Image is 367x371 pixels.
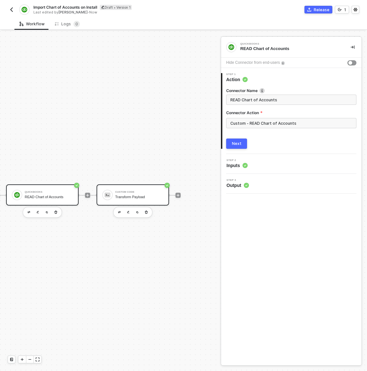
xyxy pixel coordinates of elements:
[58,10,88,14] span: [PERSON_NAME]
[127,211,130,214] img: edit-cred
[226,76,248,83] span: Action
[14,192,20,198] img: icon
[25,195,73,199] div: READ Chart of Accounts
[344,7,346,13] div: 1
[228,44,234,50] img: integration-icon
[165,183,170,188] span: icon-success-page
[20,21,45,27] div: Workflow
[115,195,163,199] div: Transform Payload
[115,208,123,216] button: edit-cred
[226,60,280,66] div: Hide Connector from end-users
[136,211,139,214] img: copy-block
[226,110,356,115] label: Connector Action
[101,5,105,9] span: icon-edit
[176,193,180,197] span: icon-play
[55,21,80,27] div: Logs
[281,61,285,65] img: icon-info
[354,8,357,12] span: icon-settings
[240,43,337,45] div: QuickBooks
[240,46,340,52] div: READ Chart of Accounts
[21,7,27,13] img: integration-icon
[43,208,51,216] button: copy-block
[338,8,342,12] span: icon-versioning
[351,45,354,49] span: icon-collapse-right
[46,211,48,214] img: copy-block
[226,159,248,162] span: Step 2
[20,358,24,361] span: icon-play
[118,211,121,213] img: edit-cred
[9,7,14,12] img: back
[86,193,90,197] span: icon-play
[260,88,265,93] img: icon-info
[226,162,248,169] span: Inputs
[230,96,351,103] input: Enter description
[8,6,15,13] button: back
[232,141,242,146] div: Next
[37,211,39,214] img: edit-cred
[304,6,332,13] button: Release
[28,358,32,361] span: icon-minus
[133,208,141,216] button: copy-block
[221,179,362,189] div: Step 3Output
[33,4,97,10] span: Import Chart of Accounts on Install
[307,8,311,12] span: icon-commerce
[100,5,132,10] div: Draft • Version 1
[33,10,183,15] div: Last edited by - Now
[221,73,362,149] div: Step 1Action Connector Nameicon-infoConnector ActionNext
[335,6,349,13] button: 1
[226,182,249,189] span: Output
[226,118,356,128] input: Connector Action
[25,208,33,216] button: edit-cred
[226,139,247,149] button: Next
[226,179,249,181] span: Step 3
[73,21,80,27] sup: 0
[74,183,79,188] span: icon-success-page
[25,191,73,193] div: QuickBooks
[226,88,356,93] label: Connector Name
[34,208,42,216] button: edit-cred
[115,191,163,193] div: Custom Code
[314,7,329,13] div: Release
[221,159,362,169] div: Step 2Inputs
[124,208,132,216] button: edit-cred
[28,211,30,213] img: edit-cred
[36,358,39,361] span: icon-expand
[105,192,110,198] img: icon
[226,73,248,76] span: Step 1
